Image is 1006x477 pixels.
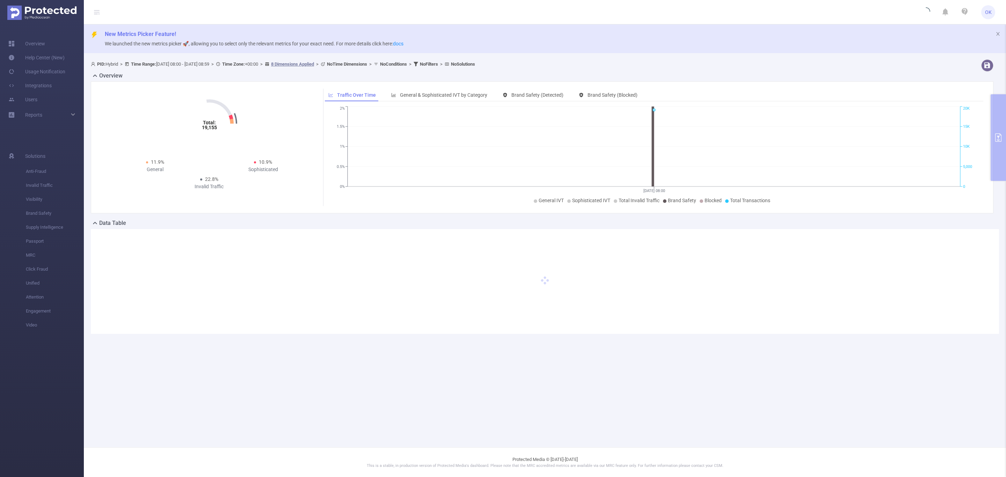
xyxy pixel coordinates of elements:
tspan: [DATE] 08:00 [643,189,665,193]
span: OK [985,5,992,19]
span: We launched the new metrics picker 🚀, allowing you to select only the relevant metrics for your e... [105,41,403,46]
i: icon: loading [922,7,930,17]
b: No Time Dimensions [327,61,367,67]
button: icon: close [996,30,1000,38]
a: docs [393,41,403,46]
footer: Protected Media © [DATE]-[DATE] [84,447,1006,477]
span: Click Fraud [26,262,84,276]
span: Hybrid [DATE] 08:00 - [DATE] 08:59 +00:00 [91,61,475,67]
tspan: 0 [963,184,965,189]
span: Passport [26,234,84,248]
tspan: 1% [340,145,345,149]
div: Sophisticated [209,166,318,173]
span: > [367,61,374,67]
h2: Overview [99,72,123,80]
img: Protected Media [7,6,76,20]
a: Overview [8,37,45,51]
tspan: 19,155 [202,125,217,130]
span: Visibility [26,192,84,206]
p: This is a stable, in production version of Protected Media's dashboard. Please note that the MRC ... [101,463,989,469]
tspan: 15K [963,124,970,129]
div: General [101,166,209,173]
tspan: 10K [963,145,970,149]
span: > [314,61,321,67]
tspan: Total: [203,120,216,125]
tspan: 5,000 [963,164,972,169]
span: Reports [25,112,42,118]
i: icon: bar-chart [391,93,396,97]
span: General IVT [539,198,564,203]
span: Sophisticated IVT [572,198,610,203]
span: Total Transactions [730,198,770,203]
i: icon: line-chart [328,93,333,97]
span: > [118,61,125,67]
span: > [438,61,445,67]
span: Brand Safety (Detected) [511,92,563,98]
span: > [209,61,216,67]
b: No Conditions [380,61,407,67]
b: PID: [97,61,105,67]
span: General & Sophisticated IVT by Category [400,92,487,98]
span: Invalid Traffic [26,178,84,192]
tspan: 0.5% [337,164,345,169]
tspan: 2% [340,107,345,111]
span: Brand Safety [26,206,84,220]
i: icon: close [996,31,1000,36]
b: Time Range: [131,61,156,67]
i: icon: thunderbolt [91,31,98,38]
u: 8 Dimensions Applied [271,61,314,67]
i: icon: user [91,62,97,66]
a: Reports [25,108,42,122]
span: 10.9% [259,159,272,165]
span: Brand Safety (Blocked) [588,92,637,98]
span: Unified [26,276,84,290]
span: MRC [26,248,84,262]
tspan: 1.5% [337,124,345,129]
tspan: 0% [340,184,345,189]
span: Total Invalid Traffic [619,198,659,203]
b: No Solutions [451,61,475,67]
span: > [407,61,414,67]
span: Supply Intelligence [26,220,84,234]
span: Brand Safety [668,198,696,203]
b: No Filters [420,61,438,67]
h2: Data Table [99,219,126,227]
a: Users [8,93,37,107]
span: Anti-Fraud [26,164,84,178]
span: Solutions [25,149,45,163]
a: Help Center (New) [8,51,65,65]
span: 22.8% [205,176,218,182]
tspan: 20K [963,107,970,111]
a: Integrations [8,79,52,93]
span: Video [26,318,84,332]
span: Engagement [26,304,84,318]
div: Invalid Traffic [155,183,263,190]
span: Attention [26,290,84,304]
span: Traffic Over Time [337,92,376,98]
span: New Metrics Picker Feature! [105,31,176,37]
span: > [258,61,265,67]
a: Usage Notification [8,65,65,79]
span: Blocked [705,198,722,203]
b: Time Zone: [222,61,245,67]
span: 11.9% [151,159,164,165]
